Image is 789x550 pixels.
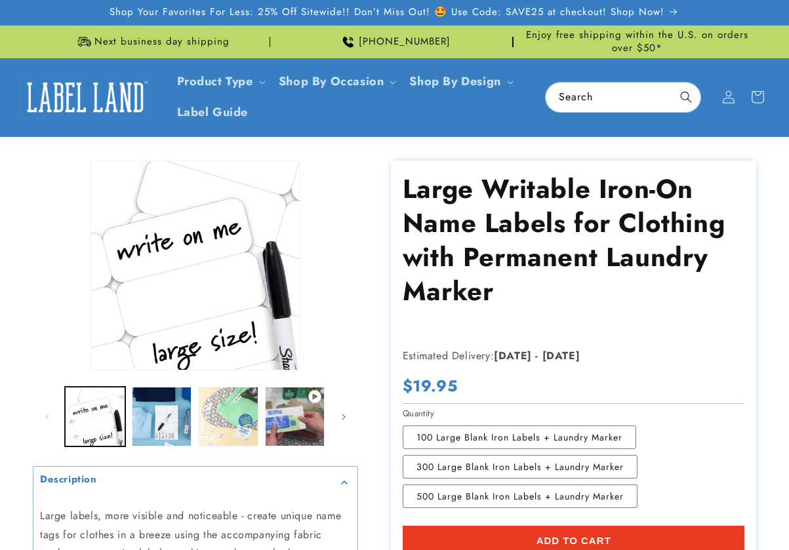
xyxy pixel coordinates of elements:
[403,484,637,508] label: 500 Large Blank Iron Labels + Laundry Marker
[94,35,230,49] span: Next business day shipping
[132,387,192,447] button: Load image 2 in gallery view
[33,26,270,58] div: Announcement
[403,347,731,366] p: Estimated Delivery:
[40,473,97,486] h2: Description
[33,403,62,431] button: Slide left
[403,425,636,449] label: 100 Large Blank Iron Labels + Laundry Marker
[514,488,776,537] iframe: Gorgias Floating Chat
[198,387,258,447] button: Load image 3 in gallery view
[329,403,358,431] button: Slide right
[275,26,513,58] div: Announcement
[359,35,451,49] span: [PHONE_NUMBER]
[15,72,156,123] a: Label Land
[519,29,756,54] span: Enjoy free shipping within the U.S. on orders over $50*
[110,6,664,19] span: Shop Your Favorites For Less: 25% Off Sitewide!! Don’t Miss Out! 🤩 Use Code: SAVE25 at checkout! ...
[177,73,253,90] a: Product Type
[169,66,271,97] summary: Product Type
[536,535,611,547] span: Add to cart
[401,66,518,97] summary: Shop By Design
[494,348,532,363] strong: [DATE]
[542,348,580,363] strong: [DATE]
[519,26,756,58] div: Announcement
[409,73,500,90] a: Shop By Design
[403,407,435,420] legend: Quantity
[403,376,458,396] span: $19.95
[177,105,249,120] span: Label Guide
[265,387,325,447] button: Play video 1 in gallery view
[65,387,125,447] button: Load image 1 in gallery view
[20,77,151,117] img: Label Land
[279,74,384,89] span: Shop By Occasion
[271,66,402,97] summary: Shop By Occasion
[535,348,538,363] strong: -
[672,83,700,111] button: Search
[403,455,637,479] label: 300 Large Blank Iron Labels + Laundry Marker
[33,467,357,496] summary: Description
[169,97,256,128] a: Label Guide
[403,172,745,308] h1: Large Writable Iron-On Name Labels for Clothing with Permanent Laundry Marker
